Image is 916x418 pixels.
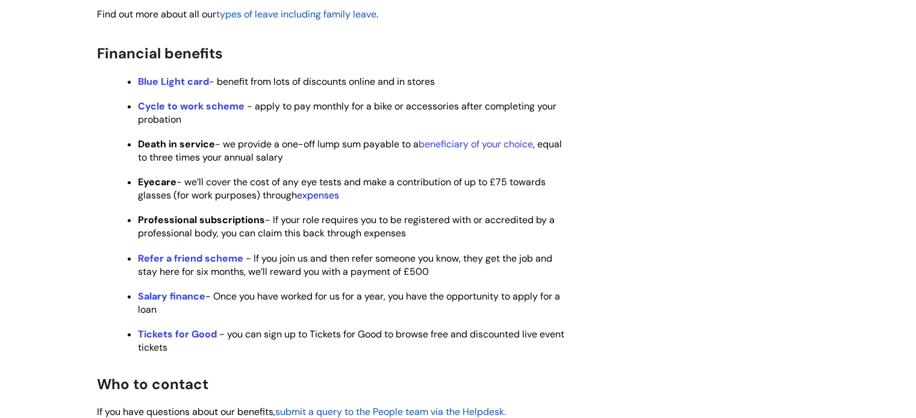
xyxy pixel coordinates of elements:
a: Tickets for Good [138,328,217,340]
span: . [97,8,378,20]
a: beneficiary of your choice [419,138,533,150]
a: Blue Light card [138,75,209,88]
span: Financial benefits [97,44,223,63]
span: Who to contact [97,375,208,393]
span: If you have questions about our benefits, [97,405,275,418]
a: types of leave including family leave [216,8,376,20]
span: - apply to pay monthly for a bike or accessories after completing your probation [138,100,556,126]
span: - we provide a one-off lump sum payable to a , equal to three times your annual salary [138,138,562,164]
span: - you can sign up to Tickets for Good to browse free and discounted live event tickets [138,328,564,354]
a: Salary finance [138,290,205,303]
a: expenses [297,189,339,201]
span: - we’ll cover the cost of any eye tests and make a contribution of up to £75 towards glasses (for... [138,176,546,201]
strong: Death in service [138,138,215,150]
span: Find out more about all our [97,8,216,20]
span: - If your role requires you to be registered with or accredited by a professional body, you can c... [138,214,555,239]
strong: Eyecare [138,176,176,188]
a: Refer a friend scheme [138,252,243,265]
span: - benefit from lots of discounts online and in stores [138,75,435,88]
span: - Once you have worked for us for a year, you have the opportunity to apply for a loan [138,290,560,316]
span: submit a query to the People team via the Helpdesk. [275,405,506,418]
strong: Professional subscriptions [138,214,265,226]
a: Cycle to work scheme [138,100,245,112]
span: - If you join us and then refer someone you know, they get the job and stay here for six months, ... [138,252,552,278]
